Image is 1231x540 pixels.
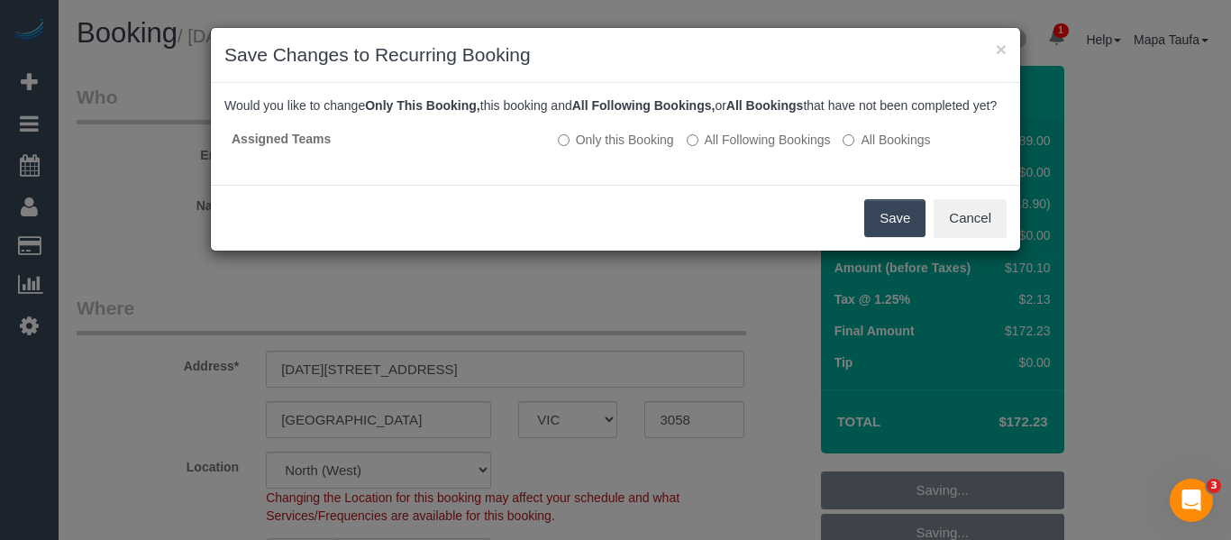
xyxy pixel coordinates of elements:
b: All Bookings [726,98,804,113]
span: 3 [1207,479,1221,493]
h3: Save Changes to Recurring Booking [224,41,1007,69]
label: All bookings that have not been completed yet will be changed. [843,131,930,149]
p: Would you like to change this booking and or that have not been completed yet? [224,96,1007,114]
button: Cancel [934,199,1007,237]
button: Save [864,199,926,237]
input: Only this Booking [558,134,570,146]
input: All Following Bookings [687,134,698,146]
label: This and all the bookings after it will be changed. [687,131,831,149]
label: All other bookings in the series will remain the same. [558,131,674,149]
strong: Assigned Teams [232,132,331,146]
input: All Bookings [843,134,854,146]
iframe: Intercom live chat [1170,479,1213,522]
b: Only This Booking, [365,98,480,113]
b: All Following Bookings, [572,98,716,113]
button: × [996,40,1007,59]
